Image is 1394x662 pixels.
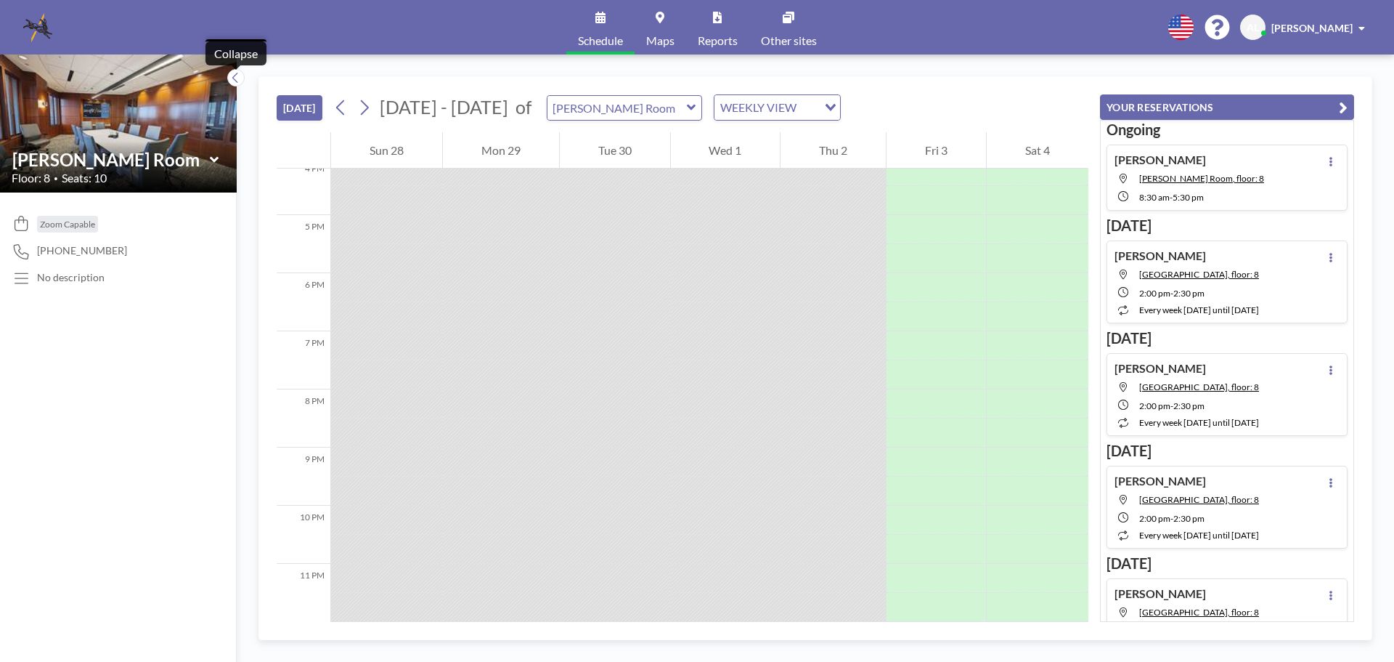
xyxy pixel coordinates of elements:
[277,157,330,215] div: 4 PM
[331,132,442,169] div: Sun 28
[1173,513,1205,524] span: 2:30 PM
[646,35,674,47] span: Maps
[671,132,780,169] div: Wed 1
[1139,173,1264,184] span: Currie Room, floor: 8
[780,132,886,169] div: Thu 2
[1170,192,1173,203] span: -
[1173,192,1204,203] span: 5:30 PM
[1139,288,1170,299] span: 2:00 PM
[1139,513,1170,524] span: 2:00 PM
[380,96,508,118] span: [DATE] - [DATE]
[1106,554,1348,573] h3: [DATE]
[1170,400,1173,411] span: -
[1173,400,1205,411] span: 2:30 PM
[277,448,330,506] div: 9 PM
[698,35,738,47] span: Reports
[717,98,799,117] span: WEEKLY VIEW
[12,171,50,185] span: Floor: 8
[761,35,817,47] span: Other sites
[560,132,670,169] div: Tue 30
[62,171,107,185] span: Seats: 10
[1139,400,1170,411] span: 2:00 PM
[37,271,105,284] div: No description
[1170,288,1173,299] span: -
[1139,607,1259,618] span: Sweet Auburn Room, floor: 8
[54,174,58,183] span: •
[1139,304,1259,315] span: every week [DATE] until [DATE]
[1139,530,1259,541] span: every week [DATE] until [DATE]
[1106,442,1348,460] h3: [DATE]
[1247,21,1259,34] span: AL
[1106,121,1348,139] h3: Ongoing
[987,132,1088,169] div: Sat 4
[1114,249,1206,263] h4: [PERSON_NAME]
[801,98,816,117] input: Search for option
[214,47,258,61] div: Collapse
[277,215,330,273] div: 5 PM
[1106,329,1348,347] h3: [DATE]
[40,219,95,230] span: Zoom Capable
[1114,361,1206,376] h4: [PERSON_NAME]
[1114,586,1206,601] h4: [PERSON_NAME]
[1139,269,1259,280] span: Sweet Auburn Room, floor: 8
[277,389,330,448] div: 8 PM
[37,244,127,257] span: [PHONE_NUMBER]
[443,132,559,169] div: Mon 29
[1139,192,1170,203] span: 8:30 AM
[23,13,52,42] img: organization-logo
[1106,217,1348,235] h3: [DATE]
[277,564,330,622] div: 11 PM
[277,506,330,564] div: 10 PM
[1170,513,1173,524] span: -
[714,95,840,120] div: Search for option
[277,331,330,389] div: 7 PM
[1173,288,1205,299] span: 2:30 PM
[277,95,322,121] button: [DATE]
[578,35,623,47] span: Schedule
[1271,22,1353,34] span: [PERSON_NAME]
[1100,94,1354,120] button: YOUR RESERVATIONS
[277,273,330,331] div: 6 PM
[1139,494,1259,505] span: Sweet Auburn Room, floor: 8
[12,149,210,170] input: Currie Room
[1114,153,1206,167] h4: [PERSON_NAME]
[1139,417,1259,428] span: every week [DATE] until [DATE]
[515,96,531,118] span: of
[1114,474,1206,488] h4: [PERSON_NAME]
[1139,382,1259,392] span: Sweet Auburn Room, floor: 8
[886,132,986,169] div: Fri 3
[547,96,687,120] input: Currie Room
